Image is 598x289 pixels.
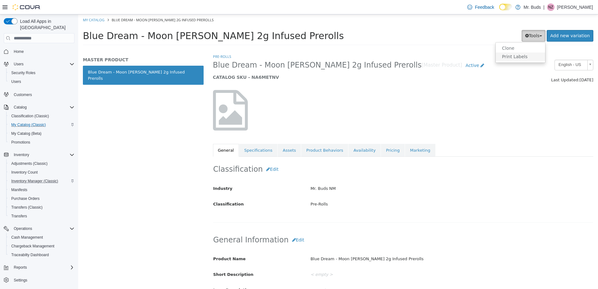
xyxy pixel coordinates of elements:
button: Catalog [1,103,77,112]
span: Home [14,49,24,54]
button: Security Roles [6,68,77,77]
span: Inventory [14,152,29,157]
small: [Master Product] [343,48,384,53]
span: Transfers [9,212,74,220]
span: Blue Dream - Moon [PERSON_NAME] 2g Infused Prerolls [5,16,266,27]
button: Inventory Manager (Classic) [6,177,77,185]
span: Inventory Manager (Classic) [9,177,74,185]
a: Home [11,48,26,55]
span: Feedback [475,4,494,10]
span: Settings [11,276,74,284]
p: Mr. Buds [524,3,541,11]
span: Manifests [11,187,27,192]
button: Operations [11,225,35,232]
a: Availability [270,129,302,143]
span: Catalog [11,104,74,111]
a: Cash Management [9,234,45,241]
div: < empty > [228,255,519,266]
span: Long Description [135,273,174,278]
a: Add new variation [469,16,515,27]
a: Traceabilty Dashboard [9,251,51,259]
span: NZ [548,3,553,11]
a: Purchase Orders [9,195,42,202]
button: Users [6,77,77,86]
a: Settings [11,276,30,284]
h5: CATALOG SKU - NA6METNV [135,60,418,66]
a: Security Roles [9,69,38,77]
span: Manifests [9,186,74,194]
a: Transfers (Classic) [9,204,45,211]
span: My Catalog (Beta) [11,131,42,136]
span: Chargeback Management [9,242,74,250]
a: General [135,129,161,143]
img: Cova [13,4,41,10]
div: Mr. Buds NM [228,169,519,180]
a: Print Labels [418,38,467,47]
a: Active [384,45,410,57]
button: Transfers [6,212,77,221]
span: Reports [14,265,27,270]
button: Reports [1,263,77,272]
span: My Catalog (Beta) [9,130,74,137]
h5: MASTER PRODUCT [5,43,125,48]
div: Blue Dream - Moon [PERSON_NAME] 2g Infused Prerolls [228,239,519,250]
a: Specifications [161,129,199,143]
span: Short Description [135,258,175,262]
span: Classification (Classic) [9,112,74,120]
button: My Catalog (Beta) [6,129,77,138]
a: Blue Dream - Moon [PERSON_NAME] 2g Infused Prerolls [5,51,125,70]
span: Traceabilty Dashboard [9,251,74,259]
span: English - US [477,46,507,55]
button: Cash Management [6,233,77,242]
a: Inventory Count [9,169,40,176]
span: Promotions [11,140,30,145]
a: Promotions [9,139,33,146]
span: Settings [14,278,27,283]
span: Security Roles [9,69,74,77]
a: Pricing [303,129,327,143]
span: Users [11,79,21,84]
h2: Classification [135,149,515,161]
span: Security Roles [11,70,35,75]
span: Users [11,60,74,68]
span: Blue Dream - Moon [PERSON_NAME] 2g Infused Prerolls [135,46,343,56]
button: Classification (Classic) [6,112,77,120]
a: Product Behaviors [223,129,270,143]
span: My Catalog (Classic) [9,121,74,129]
a: English - US [476,45,515,56]
span: Inventory Count [11,170,38,175]
button: Operations [1,224,77,233]
span: Purchase Orders [9,195,74,202]
a: My Catalog (Classic) [9,121,48,129]
span: Adjustments (Classic) [11,161,48,166]
span: Purchase Orders [11,196,40,201]
a: Clone [418,30,467,38]
input: Dark Mode [499,4,512,10]
span: Operations [14,226,32,231]
button: Inventory Count [6,168,77,177]
a: Manifests [9,186,30,194]
h2: General Information [135,220,515,231]
a: Transfers [9,212,29,220]
button: Settings [1,276,77,285]
span: Customers [14,92,32,97]
button: Inventory [1,150,77,159]
p: [PERSON_NAME] [557,3,593,11]
span: Transfers (Classic) [9,204,74,211]
a: Marketing [327,129,357,143]
button: Reports [11,264,29,271]
a: Feedback [465,1,496,13]
a: Pre-Rolls [135,40,153,44]
span: Promotions [9,139,74,146]
span: Classification [135,187,166,192]
span: Adjustments (Classic) [9,160,74,167]
span: Traceabilty Dashboard [11,252,49,257]
span: Cash Management [9,234,74,241]
a: Users [9,78,23,85]
a: Customers [11,91,34,99]
a: Classification (Classic) [9,112,52,120]
span: Catalog [14,105,27,110]
span: Blue Dream - Moon [PERSON_NAME] 2g Infused Prerolls [33,3,135,8]
a: My Catalog (Beta) [9,130,44,137]
span: Inventory Count [9,169,74,176]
